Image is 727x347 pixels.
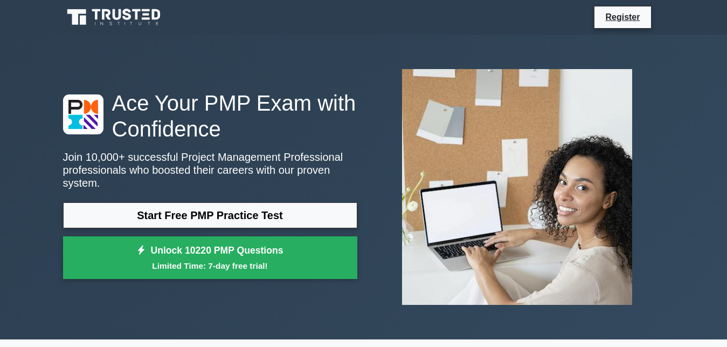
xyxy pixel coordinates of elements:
[599,10,646,24] a: Register
[63,202,357,228] a: Start Free PMP Practice Test
[63,236,357,280] a: Unlock 10220 PMP QuestionsLimited Time: 7-day free trial!
[63,151,357,189] p: Join 10,000+ successful Project Management Professional professionals who boosted their careers w...
[63,90,357,142] h1: Ace Your PMP Exam with Confidence
[77,260,344,272] small: Limited Time: 7-day free trial!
